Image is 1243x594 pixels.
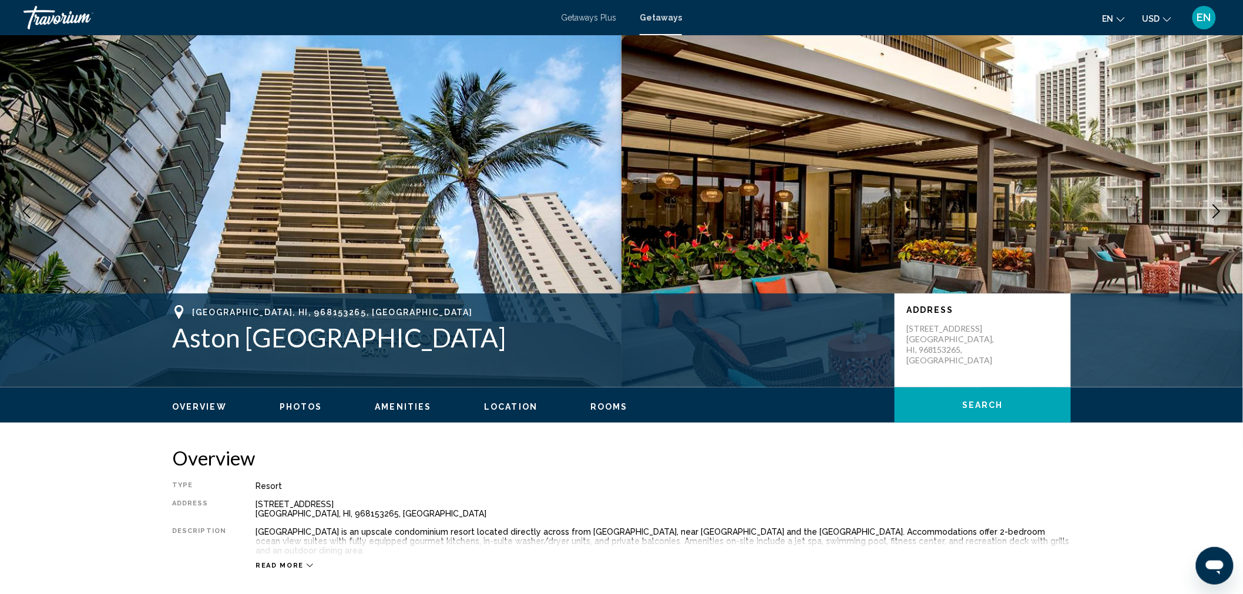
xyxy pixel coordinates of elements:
[172,401,227,412] button: Overview
[172,500,226,518] div: Address
[906,323,1000,366] p: [STREET_ADDRESS] [GEOGRAPHIC_DATA], HI, 968153265, [GEOGRAPHIC_DATA]
[895,387,1071,423] button: Search
[12,197,41,226] button: Previous image
[1103,10,1125,27] button: Change language
[172,481,226,491] div: Type
[23,6,549,29] a: Travorium
[1197,12,1211,23] span: EN
[640,13,682,22] a: Getaways
[484,401,537,412] button: Location
[1202,197,1231,226] button: Next image
[256,527,1071,555] div: [GEOGRAPHIC_DATA] is an upscale condominium resort located directly across from [GEOGRAPHIC_DATA]...
[375,401,431,412] button: Amenities
[172,322,883,353] h1: Aston [GEOGRAPHIC_DATA]
[172,446,1071,470] h2: Overview
[256,481,1071,491] div: Resort
[256,500,1071,518] div: [STREET_ADDRESS] [GEOGRAPHIC_DATA], HI, 968153265, [GEOGRAPHIC_DATA]
[172,527,226,555] div: Description
[1196,547,1234,585] iframe: Button to launch messaging window
[256,562,304,569] span: Read more
[1143,14,1160,23] span: USD
[590,401,628,412] button: Rooms
[1189,5,1220,30] button: User Menu
[906,305,1059,315] p: Address
[256,561,313,570] button: Read more
[1143,10,1171,27] button: Change currency
[192,308,473,317] span: [GEOGRAPHIC_DATA], HI, 968153265, [GEOGRAPHIC_DATA]
[280,401,322,412] button: Photos
[561,13,616,22] a: Getaways Plus
[962,401,1003,410] span: Search
[1103,14,1114,23] span: en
